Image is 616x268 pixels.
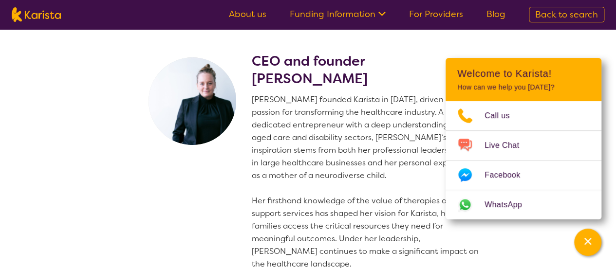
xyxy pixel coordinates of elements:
[485,197,534,212] span: WhatsApp
[485,168,532,182] span: Facebook
[457,83,590,91] p: How can we help you [DATE]?
[485,108,522,123] span: Call us
[535,9,598,20] span: Back to search
[446,101,601,219] ul: Choose channel
[290,8,386,20] a: Funding Information
[229,8,266,20] a: About us
[409,8,463,20] a: For Providers
[252,53,484,88] h2: CEO and founder [PERSON_NAME]
[529,7,604,22] a: Back to search
[12,7,61,22] img: Karista logo
[446,190,601,219] a: Web link opens in a new tab.
[574,229,601,256] button: Channel Menu
[446,58,601,219] div: Channel Menu
[486,8,505,20] a: Blog
[485,138,531,153] span: Live Chat
[457,68,590,79] h2: Welcome to Karista!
